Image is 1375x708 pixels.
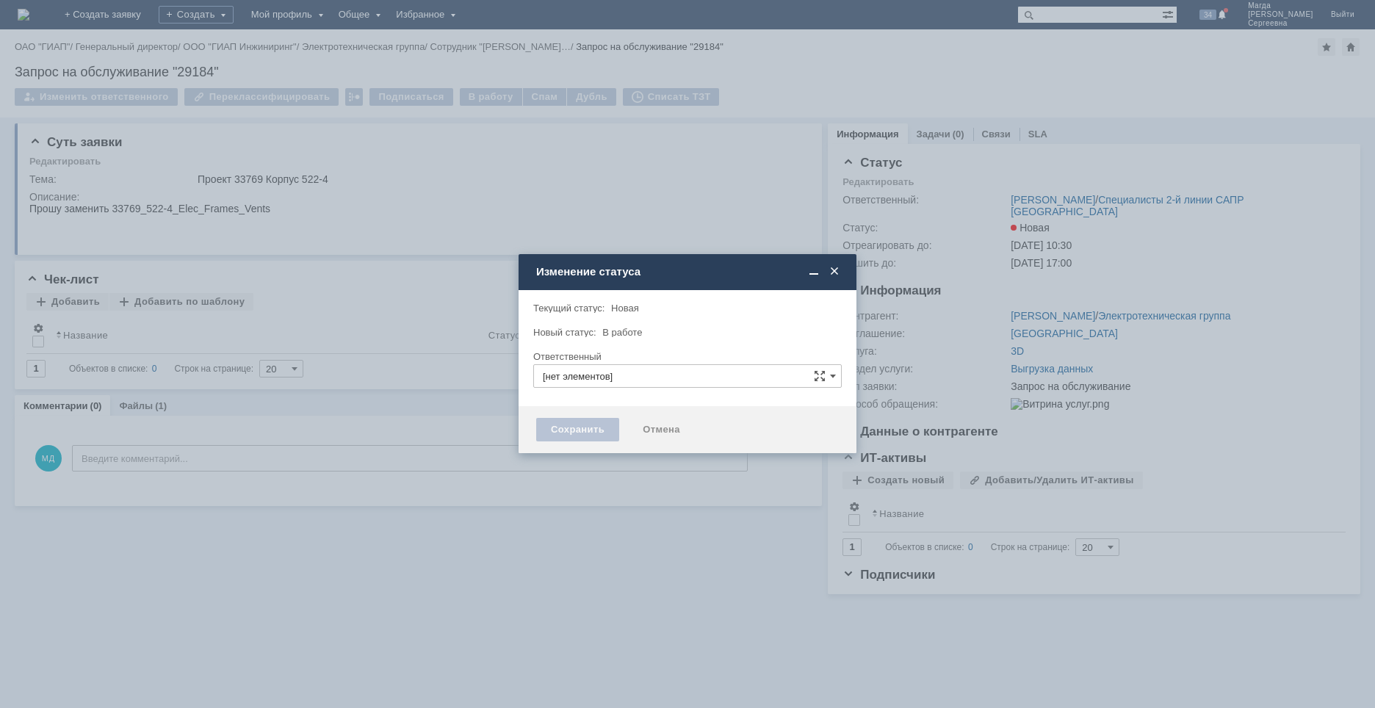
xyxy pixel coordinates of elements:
[533,352,839,361] div: Ответственный
[533,327,596,338] label: Новый статус:
[602,327,642,338] span: В работе
[611,303,639,314] span: Новая
[533,303,605,314] label: Текущий статус:
[536,265,842,278] div: Изменение статуса
[814,370,826,382] span: Сложная форма
[806,265,821,278] span: Свернуть (Ctrl + M)
[827,265,842,278] span: Закрыть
